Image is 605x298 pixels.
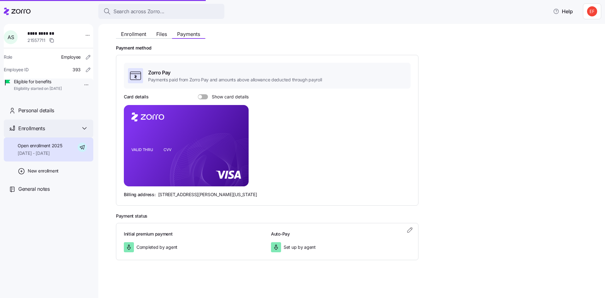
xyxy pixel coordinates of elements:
[14,79,62,85] span: Eligible for benefits
[113,8,164,15] span: Search across Zorro...
[27,37,45,44] span: 21557711
[116,213,596,219] h2: Payment status
[14,86,62,91] span: Eligibility started on [DATE]
[8,35,14,40] span: A S
[28,168,59,174] span: New enrollment
[208,94,249,99] span: Show card details
[553,8,573,15] span: Help
[18,150,62,156] span: [DATE] - [DATE]
[121,32,146,37] span: Enrollment
[61,54,81,60] span: Employee
[587,6,597,16] img: b1fdba9072a1ccf32cfe294fbc063f4f
[177,32,200,37] span: Payments
[4,67,29,73] span: Employee ID
[18,107,54,114] span: Personal details
[148,77,322,83] span: Payments paid from Zorro Pay and amounts above allowance deducted through payroll
[124,231,263,237] h3: Initial premium payment
[158,191,257,198] span: [STREET_ADDRESS][PERSON_NAME][US_STATE]
[116,45,596,51] h2: Payment method
[124,94,149,100] h3: Card details
[548,5,578,18] button: Help
[18,185,50,193] span: General notes
[136,244,177,250] span: Completed by agent
[18,125,45,132] span: Enrollments
[98,4,224,19] button: Search across Zorro...
[164,147,171,152] tspan: CVV
[131,147,153,152] tspan: VALID THRU
[4,54,12,60] span: Role
[148,69,322,77] span: Zorro Pay
[271,231,411,237] h3: Auto-Pay
[284,244,316,250] span: Set up by agent
[124,191,156,198] span: Billing address:
[156,32,167,37] span: Files
[18,143,62,149] span: Open enrollment 2025
[72,67,81,73] span: 393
